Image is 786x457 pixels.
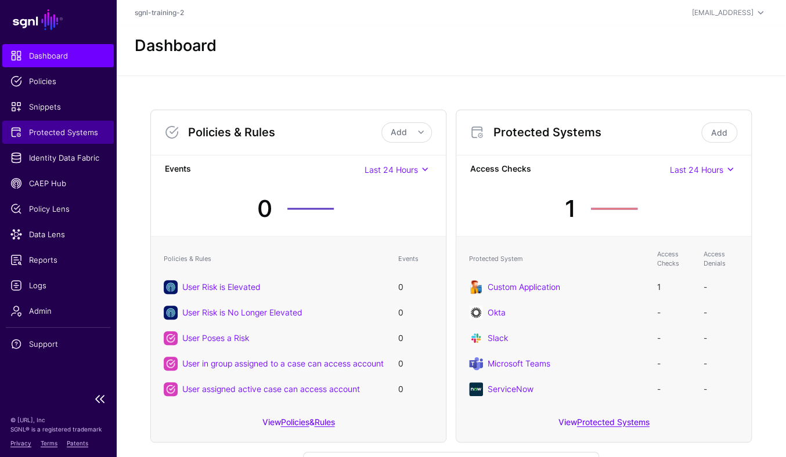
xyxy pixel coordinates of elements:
[469,382,483,396] img: svg+xml;base64,PHN2ZyB3aWR0aD0iNjQiIGhlaWdodD0iNjQiIHZpZXdCb3g9IjAgMCA2NCA2NCIgZmlsbD0ibm9uZSIgeG...
[135,37,217,55] h2: Dashboard
[651,300,698,325] td: -
[392,300,439,325] td: 0
[10,203,106,215] span: Policy Lens
[2,274,114,297] a: Logs
[10,415,106,425] p: © [URL], Inc
[698,244,744,274] th: Access Denials
[2,299,114,322] a: Admin
[577,417,650,427] a: Protected Systems
[165,162,365,177] strong: Events
[651,376,698,402] td: -
[2,248,114,271] a: Reports
[488,358,550,368] a: Microsoft Teams
[188,125,381,139] h3: Policies & Rules
[10,254,106,266] span: Reports
[488,384,533,394] a: ServiceNow
[469,357,483,371] img: svg+xml;base64,PD94bWwgdmVyc2lvbj0iMS4wIiBlbmNvZGluZz0idXRmLTgiPz4KPHN2ZyB4bWxucz0iaHR0cDovL3d3dy...
[488,333,508,343] a: Slack
[456,409,751,442] div: View
[182,333,249,343] a: User Poses a Risk
[692,8,753,18] div: [EMAIL_ADDRESS]
[2,95,114,118] a: Snippets
[488,307,506,317] a: Okta
[651,351,698,376] td: -
[10,425,106,434] p: SGNL® is a registered trademark
[493,125,699,139] h3: Protected Systems
[257,191,272,226] div: 0
[10,75,106,87] span: Policies
[392,244,439,274] th: Events
[314,417,334,427] a: Rules
[470,162,670,177] strong: Access Checks
[10,228,106,240] span: Data Lens
[10,338,106,350] span: Support
[651,244,698,274] th: Access Checks
[469,331,483,345] img: svg+xml;base64,PHN2ZyB3aWR0aD0iNjQiIGhlaWdodD0iNjQiIHZpZXdCb3g9IjAgMCA2NCA2NCIgZmlsbD0ibm9uZSIgeG...
[182,282,261,292] a: User Risk is Elevated
[10,50,106,61] span: Dashboard
[280,417,309,427] a: Policies
[182,307,302,317] a: User Risk is No Longer Elevated
[7,7,109,32] a: SGNL
[2,146,114,169] a: Identity Data Fabric
[151,409,446,442] div: View &
[10,177,106,189] span: CAEP Hub
[135,8,184,17] a: sgnl-training-2
[182,384,360,394] a: User assigned active case can access account
[2,223,114,246] a: Data Lens
[392,376,439,402] td: 0
[651,274,698,300] td: 1
[10,440,31,447] a: Privacy
[698,300,744,325] td: -
[463,244,651,274] th: Protected System
[2,197,114,220] a: Policy Lens
[670,165,723,175] span: Last 24 Hours
[2,172,114,195] a: CAEP Hub
[701,122,737,143] a: Add
[10,101,106,113] span: Snippets
[392,351,439,376] td: 0
[698,376,744,402] td: -
[2,121,114,144] a: Protected Systems
[10,152,106,164] span: Identity Data Fabric
[698,351,744,376] td: -
[67,440,88,447] a: Patents
[565,191,576,226] div: 1
[2,70,114,93] a: Policies
[158,244,392,274] th: Policies & Rules
[469,306,483,320] img: svg+xml;base64,PHN2ZyB3aWR0aD0iNjQiIGhlaWdodD0iNjQiIHZpZXdCb3g9IjAgMCA2NCA2NCIgZmlsbD0ibm9uZSIgeG...
[182,358,384,368] a: User in group assigned to a case can access account
[698,274,744,300] td: -
[10,280,106,291] span: Logs
[41,440,57,447] a: Terms
[469,280,483,294] img: svg+xml;base64,PHN2ZyB3aWR0aD0iOTgiIGhlaWdodD0iMTIyIiB2aWV3Qm94PSIwIDAgOTggMTIyIiBmaWxsPSJub25lIi...
[391,127,407,137] span: Add
[698,325,744,351] td: -
[365,165,418,175] span: Last 24 Hours
[392,274,439,300] td: 0
[651,325,698,351] td: -
[488,282,560,292] a: Custom Application
[10,126,106,138] span: Protected Systems
[392,325,439,351] td: 0
[10,305,106,317] span: Admin
[2,44,114,67] a: Dashboard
